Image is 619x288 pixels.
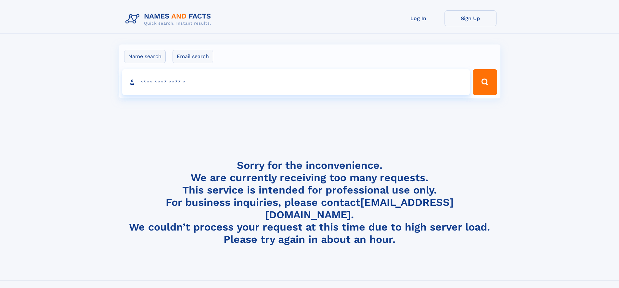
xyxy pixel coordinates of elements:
[393,10,445,26] a: Log In
[173,50,213,63] label: Email search
[123,10,216,28] img: Logo Names and Facts
[473,69,497,95] button: Search Button
[445,10,496,26] a: Sign Up
[123,159,496,246] h4: Sorry for the inconvenience. We are currently receiving too many requests. This service is intend...
[122,69,470,95] input: search input
[265,196,454,221] a: [EMAIL_ADDRESS][DOMAIN_NAME]
[124,50,166,63] label: Name search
